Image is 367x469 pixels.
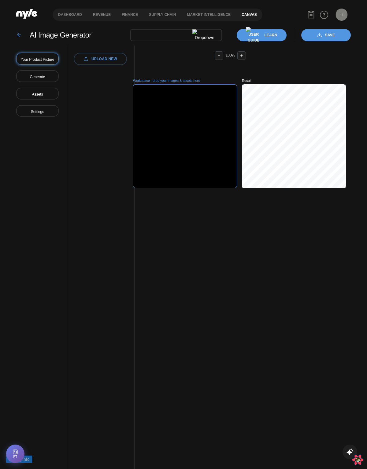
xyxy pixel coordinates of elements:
[133,78,237,83] div: Workspace · drop your images & assets here
[6,445,24,463] button: Open Feature Toggle Debug Panel
[16,105,59,117] button: Settings
[16,88,59,100] button: Assets
[30,30,91,40] h2: AI Image Generator
[236,9,262,21] a: Canvas
[74,53,127,65] label: upload new
[53,9,87,21] a: Dashboard
[301,29,351,41] button: Save
[6,456,32,463] button: Debug Info
[226,53,235,58] span: 100 %
[336,9,347,21] button: It
[242,78,346,83] div: Result
[352,454,364,466] button: Open React Query Devtools
[116,9,143,21] a: finance
[181,9,236,21] a: Market Intelligence
[9,456,30,463] span: Debug Info
[246,27,261,43] img: user guide
[16,53,59,65] button: Your Product Picture
[143,9,181,21] a: Supply chain
[87,13,116,17] button: Revenue
[13,455,17,458] span: FT
[192,29,217,41] img: Dropdown
[16,70,59,82] button: Generate
[237,29,286,41] button: Learn
[130,29,222,41] button: Dropdown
